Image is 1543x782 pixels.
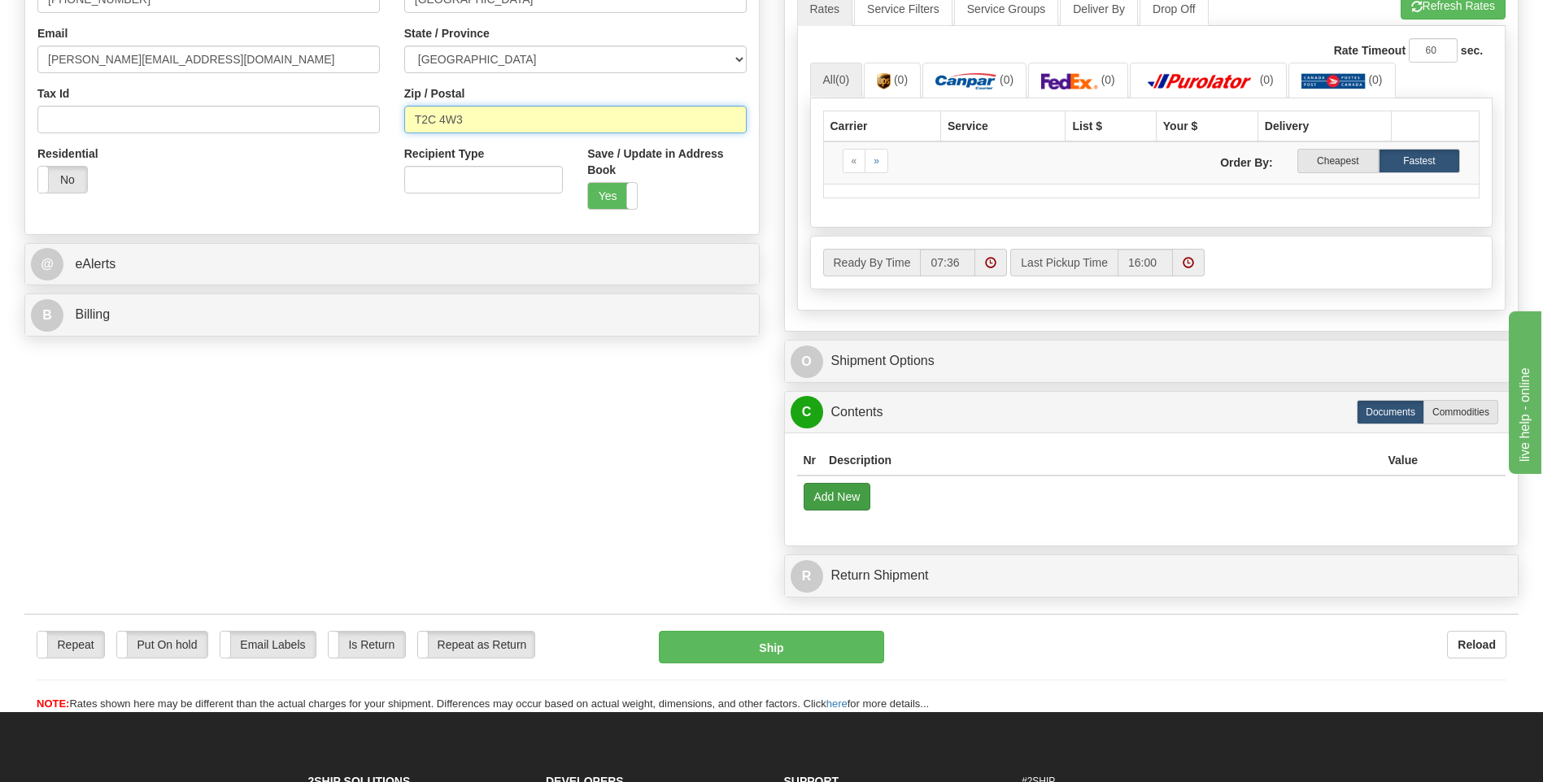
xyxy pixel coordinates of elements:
div: live help - online [12,10,150,29]
a: B Billing [31,298,753,332]
span: O [791,345,823,378]
a: Previous [843,149,866,173]
img: FedEx Express® [1041,73,1098,89]
span: B [31,299,63,332]
a: All [810,63,863,97]
span: (0) [1260,73,1274,86]
label: Is Return [329,632,405,658]
label: Residential [37,146,98,162]
label: Save / Update in Address Book [587,146,746,178]
a: here [826,697,848,710]
label: Cheapest [1297,149,1379,173]
img: UPS [877,73,891,89]
th: Carrier [823,111,940,141]
img: Purolator [1143,73,1257,89]
label: State / Province [404,25,490,41]
button: Add New [804,483,871,510]
span: (0) [835,73,849,86]
span: (0) [1368,73,1382,86]
label: Put On hold [117,632,207,658]
span: (0) [894,73,908,86]
span: (0) [1101,73,1115,86]
a: Next [865,149,888,173]
span: » [874,155,879,167]
th: Value [1381,445,1424,476]
label: Repeat [37,632,104,658]
label: Repeat as Return [418,632,534,658]
th: Your $ [1156,111,1258,141]
span: NOTE: [37,697,69,710]
a: @ eAlerts [31,248,753,281]
label: Last Pickup Time [1010,249,1118,276]
span: C [791,396,823,428]
a: RReturn Shipment [791,559,1513,593]
label: No [38,167,87,193]
label: Fastest [1379,149,1460,173]
label: Documents [1357,400,1424,424]
span: (0) [1000,73,1013,86]
label: Recipient Type [404,146,485,162]
iframe: chat widget [1506,308,1541,474]
span: « [852,155,857,167]
th: Description [822,445,1381,476]
div: Rates shown here may be different than the actual charges for your shipment. Differences may occu... [24,697,1519,712]
th: Nr [797,445,823,476]
th: Delivery [1258,111,1391,141]
th: List $ [1066,111,1156,141]
b: Reload [1458,638,1496,651]
span: Billing [75,307,110,321]
label: Commodities [1423,400,1498,424]
label: Zip / Postal [404,85,465,102]
span: R [791,560,823,593]
span: eAlerts [75,257,116,271]
a: OShipment Options [791,345,1513,378]
label: Email [37,25,68,41]
label: sec. [1461,42,1483,59]
button: Reload [1447,631,1506,658]
a: CContents [791,396,1513,429]
th: Service [940,111,1065,141]
label: Email Labels [220,632,316,658]
label: Yes [588,183,637,209]
img: Canada Post [1301,73,1366,89]
img: Canpar [935,73,996,89]
button: Ship [659,631,883,663]
label: Ready By Time [823,249,921,276]
label: Rate Timeout [1334,42,1406,59]
label: Order By: [1151,149,1284,171]
label: Tax Id [37,85,69,102]
span: @ [31,248,63,280]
